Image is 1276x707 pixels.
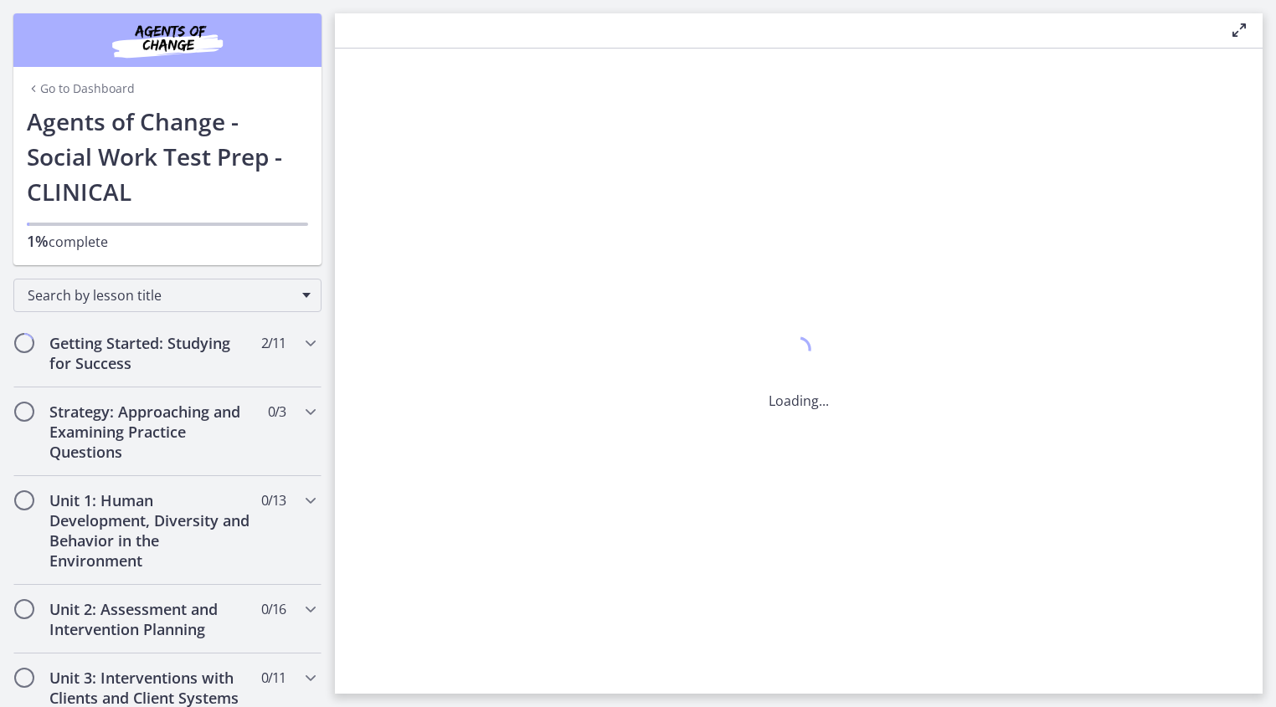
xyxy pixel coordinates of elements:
[49,333,254,373] h2: Getting Started: Studying for Success
[49,402,254,462] h2: Strategy: Approaching and Examining Practice Questions
[27,80,135,97] a: Go to Dashboard
[769,332,829,371] div: 1
[261,668,286,688] span: 0 / 11
[27,104,308,209] h1: Agents of Change - Social Work Test Prep - CLINICAL
[49,490,254,571] h2: Unit 1: Human Development, Diversity and Behavior in the Environment
[27,231,49,251] span: 1%
[13,279,322,312] div: Search by lesson title
[769,391,829,411] p: Loading...
[268,402,286,422] span: 0 / 3
[67,20,268,60] img: Agents of Change
[49,599,254,639] h2: Unit 2: Assessment and Intervention Planning
[28,286,294,305] span: Search by lesson title
[261,333,286,353] span: 2 / 11
[27,231,308,252] p: complete
[261,490,286,510] span: 0 / 13
[261,599,286,619] span: 0 / 16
